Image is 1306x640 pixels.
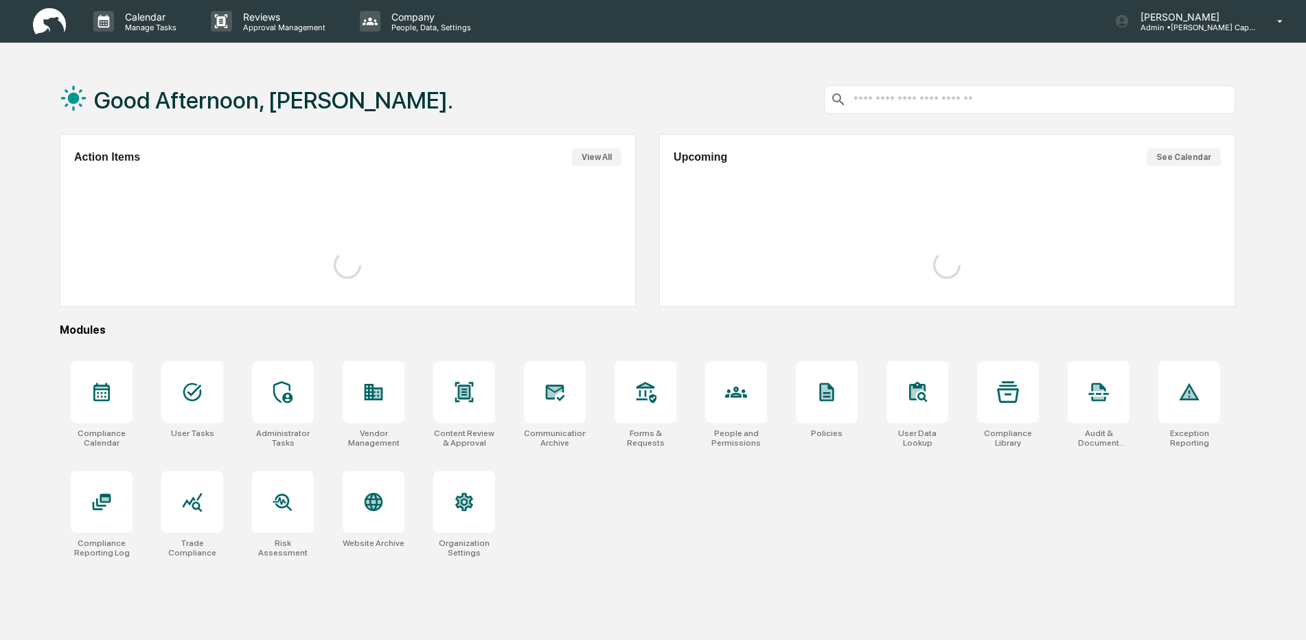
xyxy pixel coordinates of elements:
[94,87,453,114] h1: Good Afternoon, [PERSON_NAME].
[232,23,332,32] p: Approval Management
[1068,428,1130,448] div: Audit & Document Logs
[433,538,495,558] div: Organization Settings
[977,428,1039,448] div: Compliance Library
[161,538,223,558] div: Trade Compliance
[380,23,478,32] p: People, Data, Settings
[71,538,133,558] div: Compliance Reporting Log
[252,428,314,448] div: Administrator Tasks
[886,428,948,448] div: User Data Lookup
[232,11,332,23] p: Reviews
[252,538,314,558] div: Risk Assessment
[380,11,478,23] p: Company
[1130,11,1257,23] p: [PERSON_NAME]
[811,428,843,438] div: Policies
[524,428,586,448] div: Communications Archive
[343,538,404,548] div: Website Archive
[171,428,214,438] div: User Tasks
[572,148,621,166] button: View All
[705,428,767,448] div: People and Permissions
[114,23,183,32] p: Manage Tasks
[60,323,1235,336] div: Modules
[615,428,676,448] div: Forms & Requests
[674,151,727,163] h2: Upcoming
[1130,23,1257,32] p: Admin • [PERSON_NAME] Capital
[71,428,133,448] div: Compliance Calendar
[74,151,140,163] h2: Action Items
[33,8,66,35] img: logo
[1158,428,1220,448] div: Exception Reporting
[433,428,495,448] div: Content Review & Approval
[114,11,183,23] p: Calendar
[1147,148,1221,166] button: See Calendar
[343,428,404,448] div: Vendor Management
